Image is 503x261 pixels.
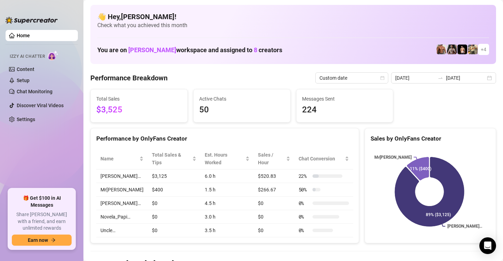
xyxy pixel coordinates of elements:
[152,151,191,166] span: Total Sales & Tips
[6,17,58,24] img: logo-BBDzfeDw.svg
[48,50,58,61] img: AI Chatter
[299,155,343,163] span: Chat Conversion
[299,213,310,221] span: 0 %
[201,210,254,224] td: 3.0 h
[299,199,310,207] span: 0 %
[437,45,446,54] img: David
[96,224,148,237] td: Uncle…
[201,224,254,237] td: 3.5 h
[457,45,467,54] img: Novela_Papi
[17,33,30,38] a: Home
[148,169,201,183] td: $3,125
[319,73,384,83] span: Custom date
[90,73,168,83] h4: Performance Breakdown
[447,45,457,54] img: Marcus
[481,46,486,53] span: + 4
[12,211,72,232] span: Share [PERSON_NAME] with a friend, and earn unlimited rewards
[302,103,388,117] span: 224
[258,151,284,166] span: Sales / Hour
[395,74,435,82] input: Start date
[201,183,254,197] td: 1.5 h
[199,95,285,103] span: Active Chats
[438,75,443,81] span: swap-right
[96,148,148,169] th: Name
[148,197,201,210] td: $0
[446,74,486,82] input: End date
[371,134,490,143] div: Sales by OnlyFans Creator
[10,53,45,60] span: Izzy AI Chatter
[299,186,310,193] span: 50 %
[96,183,148,197] td: Mr[PERSON_NAME]
[17,78,30,83] a: Setup
[96,210,148,224] td: Novela_Papi…
[201,197,254,210] td: 4.5 h
[96,169,148,183] td: [PERSON_NAME]…
[100,155,138,163] span: Name
[12,195,72,208] span: 🎁 Get $100 in AI Messages
[28,237,48,243] span: Earn now
[254,210,294,224] td: $0
[51,238,56,243] span: arrow-right
[254,46,257,54] span: 8
[205,151,244,166] div: Est. Hours Worked
[97,12,489,22] h4: 👋 Hey, [PERSON_NAME] !
[12,235,72,246] button: Earn nowarrow-right
[17,66,34,72] a: Content
[438,75,443,81] span: to
[254,169,294,183] td: $520.83
[299,172,310,180] span: 22 %
[447,224,482,229] text: [PERSON_NAME]…
[96,197,148,210] td: [PERSON_NAME]…
[148,210,201,224] td: $0
[294,148,353,169] th: Chat Conversion
[97,46,282,54] h1: You are on workspace and assigned to creators
[254,224,294,237] td: $0
[97,22,489,29] span: Check what you achieved this month
[148,224,201,237] td: $0
[468,45,478,54] img: Mr
[479,237,496,254] div: Open Intercom Messenger
[96,103,182,117] span: $3,525
[128,46,176,54] span: [PERSON_NAME]
[254,183,294,197] td: $266.67
[96,95,182,103] span: Total Sales
[17,103,64,108] a: Discover Viral Videos
[374,155,412,160] text: Mr[PERSON_NAME]
[96,134,353,143] div: Performance by OnlyFans Creator
[254,148,294,169] th: Sales / Hour
[148,148,201,169] th: Total Sales & Tips
[199,103,285,117] span: 50
[17,89,52,94] a: Chat Monitoring
[148,183,201,197] td: $400
[299,227,310,234] span: 0 %
[17,117,35,122] a: Settings
[380,76,384,80] span: calendar
[302,95,388,103] span: Messages Sent
[201,169,254,183] td: 6.0 h
[254,197,294,210] td: $0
